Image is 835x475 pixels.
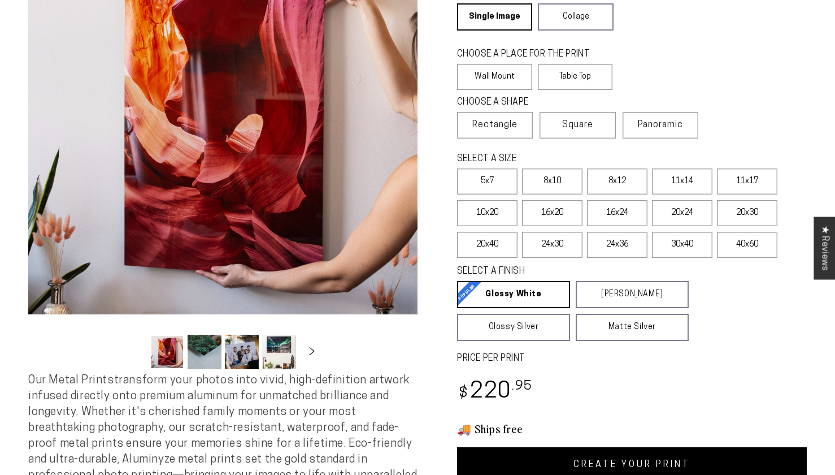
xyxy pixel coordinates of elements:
button: Load image 1 in gallery view [150,335,184,369]
a: Matte Silver [576,314,689,341]
span: Square [562,118,593,132]
span: $ [459,386,468,401]
legend: SELECT A FINISH [457,265,663,278]
a: [PERSON_NAME] [576,281,689,308]
label: 30x40 [652,232,712,258]
a: Glossy Silver [457,314,570,341]
label: 8x12 [587,169,647,195]
a: Collage [538,3,613,31]
label: 5x7 [457,169,517,195]
button: Load image 2 in gallery view [188,335,221,369]
span: Rectangle [472,118,517,132]
label: PRICE PER PRINT [457,352,807,365]
label: 16x24 [587,200,647,226]
button: Slide left [122,339,147,364]
label: Wall Mount [457,64,532,90]
sup: .95 [512,380,532,393]
label: 8x10 [522,169,582,195]
label: 11x14 [652,169,712,195]
label: Table Top [538,64,613,90]
label: 40x60 [717,232,777,258]
label: 16x20 [522,200,582,226]
h3: 🚚 Ships free [457,421,807,436]
button: Load image 4 in gallery view [262,335,296,369]
legend: CHOOSE A SHAPE [457,96,604,109]
legend: CHOOSE A PLACE FOR THE PRINT [457,48,602,61]
button: Load image 3 in gallery view [225,335,259,369]
label: 10x20 [457,200,517,226]
button: Slide right [299,339,324,364]
bdi: 220 [457,381,532,403]
label: 24x30 [522,232,582,258]
label: 20x30 [717,200,777,226]
label: 11x17 [717,169,777,195]
div: Click to open Judge.me floating reviews tab [814,217,835,279]
label: 24x36 [587,232,647,258]
label: 20x40 [457,232,517,258]
a: Single Image [457,3,532,31]
a: Glossy White [457,281,570,308]
span: Panoramic [638,120,683,129]
label: 20x24 [652,200,712,226]
legend: SELECT A SIZE [457,153,663,166]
